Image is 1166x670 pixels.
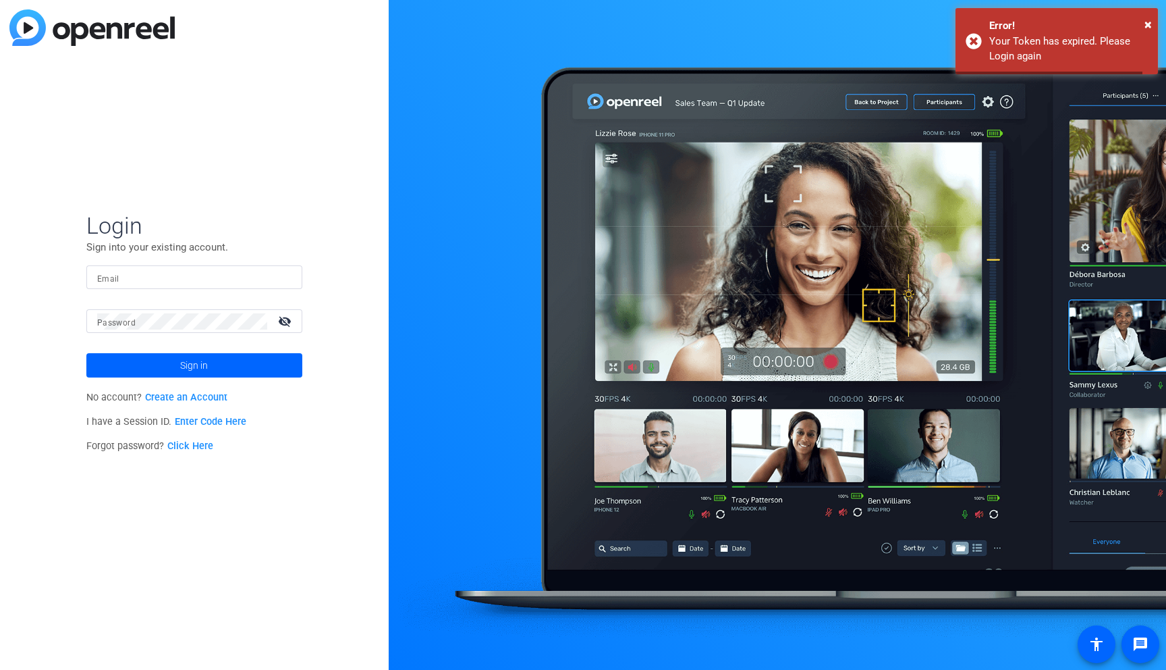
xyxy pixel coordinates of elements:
[1132,636,1148,652] mat-icon: message
[86,392,227,403] span: No account?
[86,416,246,428] span: I have a Session ID.
[86,440,213,452] span: Forgot password?
[989,18,1148,34] div: Error!
[9,9,175,46] img: blue-gradient.svg
[97,318,136,328] mat-label: Password
[270,311,302,331] mat-icon: visibility_off
[97,274,119,284] mat-label: Email
[97,269,291,286] input: Enter Email Address
[145,392,227,403] a: Create an Account
[86,353,302,378] button: Sign in
[180,349,208,382] span: Sign in
[86,211,302,240] span: Login
[1144,14,1152,34] button: Close
[86,240,302,255] p: Sign into your existing account.
[1144,16,1152,32] span: ×
[989,34,1148,64] div: Your Token has expired. Please Login again
[175,416,246,428] a: Enter Code Here
[167,440,213,452] a: Click Here
[1088,636,1105,652] mat-icon: accessibility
